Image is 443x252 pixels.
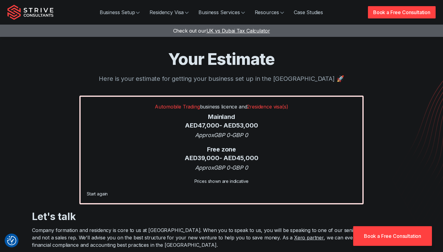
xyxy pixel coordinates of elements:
[87,163,356,172] div: Approx GBP 0 - GBP 0
[87,145,356,162] div: Free zone AED 39,000 - AED 45,000
[7,74,436,83] p: Here is your estimate for getting your business set up in the [GEOGRAPHIC_DATA] 🚀
[87,113,356,130] div: Mainland AED 47,000 - AED 53,000
[194,6,249,18] a: Business Services
[87,103,356,110] p: business licence and
[87,131,356,139] div: Approx GBP 0 - GBP 0
[173,28,270,34] a: Check out ourUK vs Dubai Tax Calculator
[368,6,436,18] a: Book a Free Consultation
[87,191,108,196] a: Start again
[32,211,411,223] h3: Let's talk
[247,104,288,110] span: 2 residence visa(s)
[250,6,289,18] a: Resources
[7,236,16,245] img: Revisit consent button
[206,28,270,34] span: UK vs Dubai Tax Calculator
[289,6,328,18] a: Case Studies
[294,234,324,241] a: Xero partner
[145,6,194,18] a: Residency Visa
[95,6,145,18] a: Business Setup
[7,5,54,20] img: Strive Consultants
[32,226,411,249] p: Company formation and residency is core to us at [GEOGRAPHIC_DATA]. When you to speak to us, you ...
[155,104,200,110] span: Automobile Trading
[353,226,432,246] a: Book a Free Consultation
[87,178,356,184] div: Prices shown are indicative
[7,236,16,245] button: Consent Preferences
[7,49,436,69] h1: Your Estimate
